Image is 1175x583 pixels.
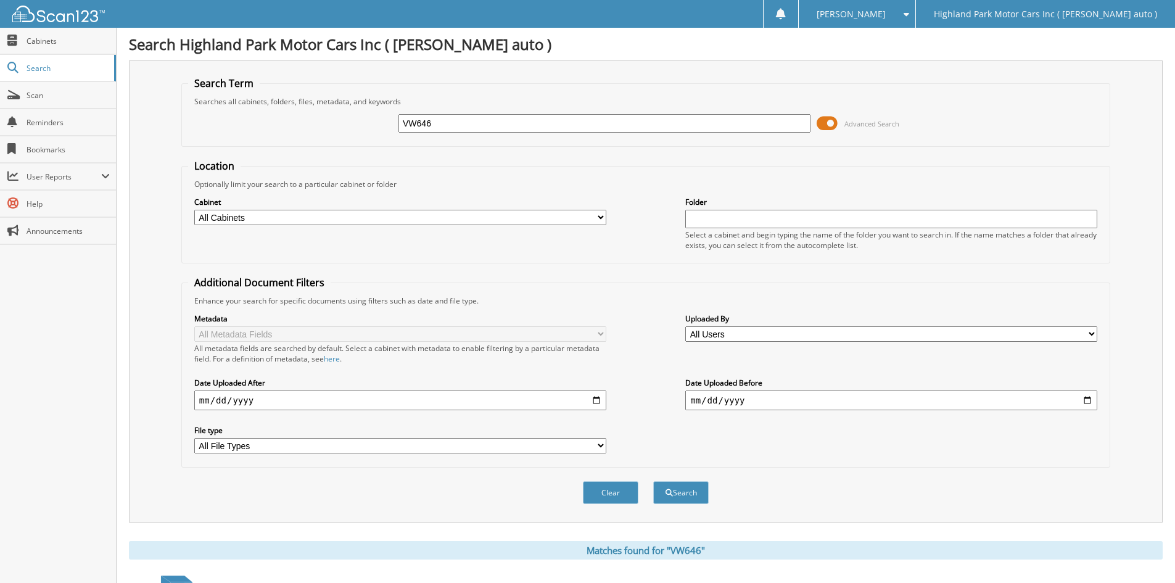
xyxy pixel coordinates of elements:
div: Matches found for "VW646" [129,541,1163,560]
span: Highland Park Motor Cars Inc ( [PERSON_NAME] auto ) [934,10,1157,18]
span: Scan [27,90,110,101]
button: Search [653,481,709,504]
a: here [324,354,340,364]
span: Bookmarks [27,144,110,155]
label: Uploaded By [685,313,1097,324]
span: Help [27,199,110,209]
h1: Search Highland Park Motor Cars Inc ( [PERSON_NAME] auto ) [129,34,1163,54]
span: Advanced Search [844,119,899,128]
label: Date Uploaded Before [685,378,1097,388]
input: start [194,391,606,410]
label: Metadata [194,313,606,324]
label: Folder [685,197,1097,207]
button: Clear [583,481,638,504]
legend: Location [188,159,241,173]
div: Select a cabinet and begin typing the name of the folder you want to search in. If the name match... [685,229,1097,250]
div: Optionally limit your search to a particular cabinet or folder [188,179,1103,189]
img: scan123-logo-white.svg [12,6,105,22]
legend: Additional Document Filters [188,276,331,289]
input: end [685,391,1097,410]
span: User Reports [27,172,101,182]
span: Reminders [27,117,110,128]
label: File type [194,425,606,436]
span: Cabinets [27,36,110,46]
span: Search [27,63,108,73]
label: Date Uploaded After [194,378,606,388]
legend: Search Term [188,76,260,90]
div: Searches all cabinets, folders, files, metadata, and keywords [188,96,1103,107]
div: All metadata fields are searched by default. Select a cabinet with metadata to enable filtering b... [194,343,606,364]
span: Announcements [27,226,110,236]
label: Cabinet [194,197,606,207]
div: Enhance your search for specific documents using filters such as date and file type. [188,296,1103,306]
span: [PERSON_NAME] [817,10,886,18]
